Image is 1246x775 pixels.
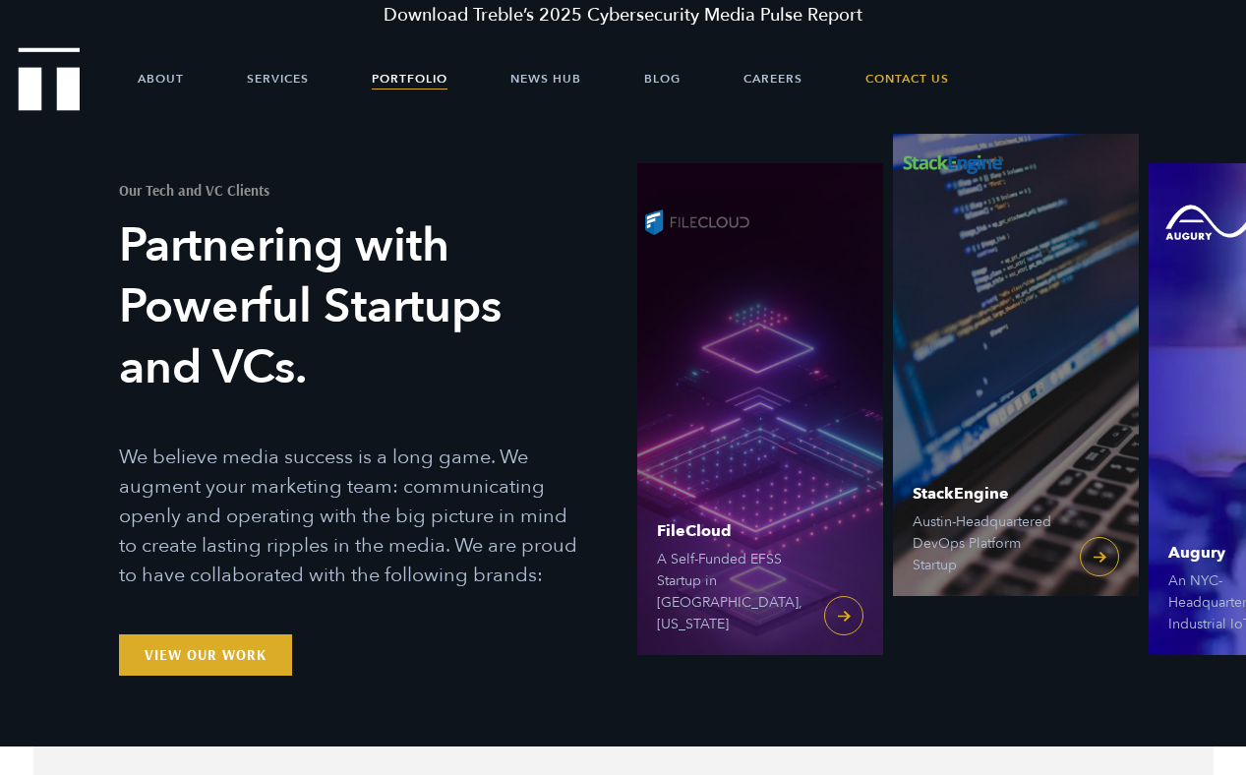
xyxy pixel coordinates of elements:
a: Portfolio [372,49,447,108]
a: Services [247,49,309,108]
span: StackEngine [913,486,1060,502]
a: Contact Us [865,49,949,108]
span: A Self-Funded EFSS Startup in [GEOGRAPHIC_DATA], [US_STATE] [657,549,804,635]
a: News Hub [510,49,581,108]
a: StackEngine [893,104,1139,596]
img: StackEngine logo [893,134,1011,193]
a: View Our Work [119,634,292,676]
a: Blog [644,49,681,108]
a: FileCloud [637,163,883,655]
img: FileCloud logo [637,193,755,252]
h3: Partnering with Powerful Startups and VCs. [119,215,589,398]
span: FileCloud [657,523,804,539]
p: We believe media success is a long game. We augment your marketing team: communicating openly and... [119,443,589,590]
h1: Our Tech and VC Clients [119,183,589,198]
img: Treble logo [19,47,81,110]
a: About [138,49,184,108]
span: Austin-Headquartered DevOps Platform Startup [913,511,1060,576]
a: Treble Homepage [20,49,79,109]
a: Careers [743,49,802,108]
